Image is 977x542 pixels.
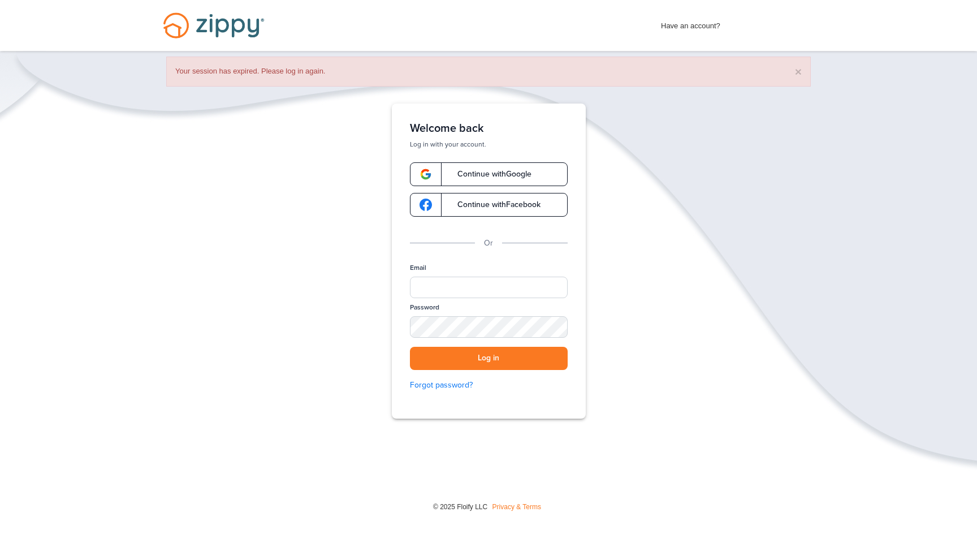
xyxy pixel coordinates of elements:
[795,66,802,78] button: ×
[410,347,568,370] button: Log in
[446,201,541,209] span: Continue with Facebook
[420,199,432,211] img: google-logo
[661,14,720,32] span: Have an account?
[410,162,568,186] a: google-logoContinue withGoogle
[446,170,531,178] span: Continue with Google
[410,193,568,217] a: google-logoContinue withFacebook
[410,303,439,312] label: Password
[410,140,568,149] p: Log in with your account.
[166,57,811,87] div: Your session has expired. Please log in again.
[410,316,568,338] input: Password
[410,379,568,392] a: Forgot password?
[484,237,493,250] p: Or
[410,263,426,273] label: Email
[420,168,432,180] img: google-logo
[410,122,568,135] h1: Welcome back
[492,503,541,511] a: Privacy & Terms
[410,277,568,298] input: Email
[433,503,487,511] span: © 2025 Floify LLC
